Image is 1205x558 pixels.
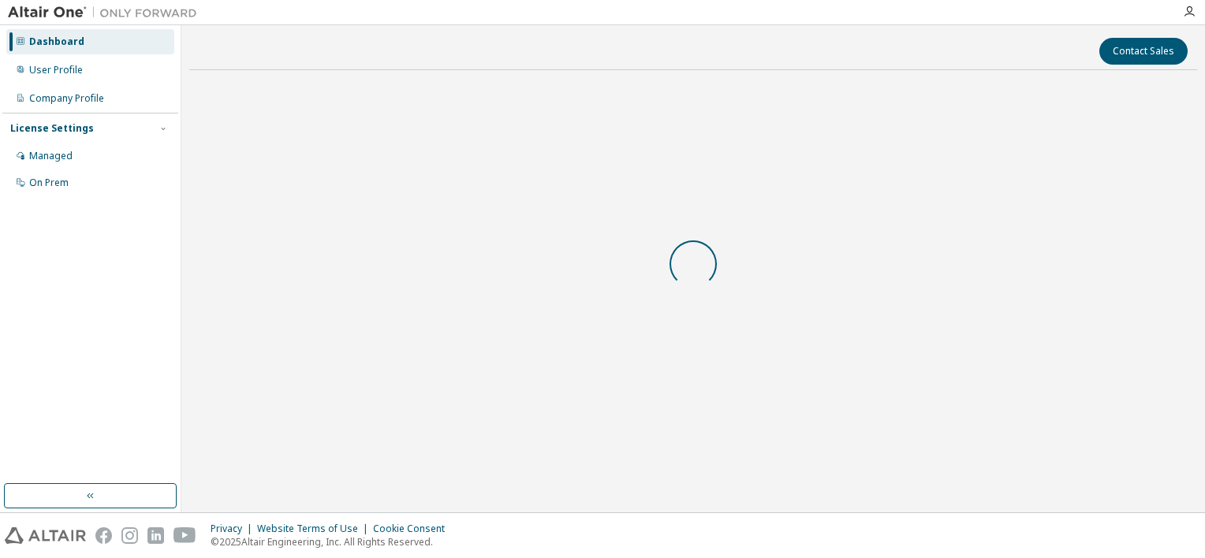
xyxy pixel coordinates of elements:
[173,527,196,544] img: youtube.svg
[8,5,205,20] img: Altair One
[211,535,454,549] p: © 2025 Altair Engineering, Inc. All Rights Reserved.
[95,527,112,544] img: facebook.svg
[10,122,94,135] div: License Settings
[29,150,73,162] div: Managed
[5,527,86,544] img: altair_logo.svg
[211,523,257,535] div: Privacy
[29,35,84,48] div: Dashboard
[373,523,454,535] div: Cookie Consent
[257,523,373,535] div: Website Terms of Use
[29,92,104,105] div: Company Profile
[147,527,164,544] img: linkedin.svg
[29,177,69,189] div: On Prem
[29,64,83,76] div: User Profile
[121,527,138,544] img: instagram.svg
[1099,38,1188,65] button: Contact Sales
